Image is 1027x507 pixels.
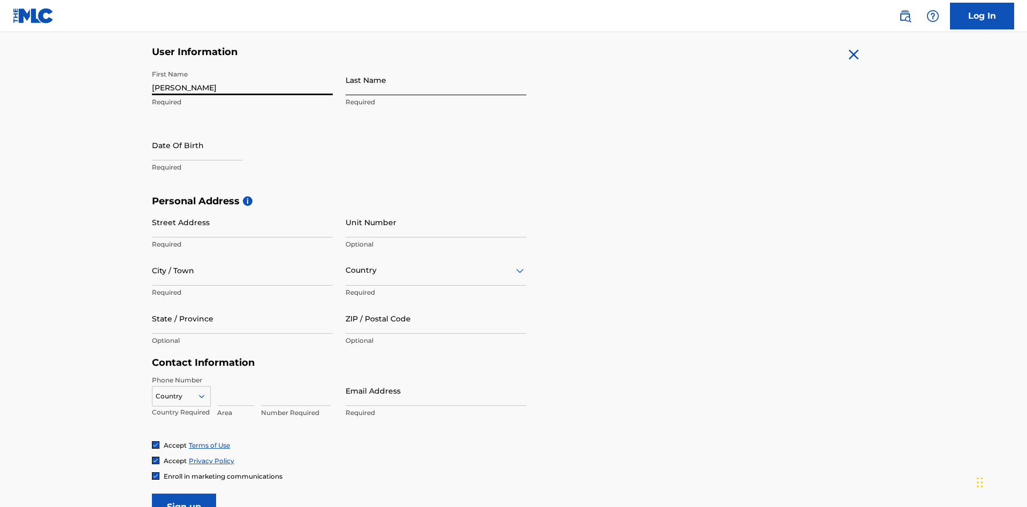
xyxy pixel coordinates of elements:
div: Drag [977,466,983,498]
p: Required [346,408,526,418]
p: Required [346,288,526,297]
h5: Contact Information [152,357,526,369]
a: Privacy Policy [189,457,234,465]
a: Log In [950,3,1014,29]
iframe: Chat Widget [974,456,1027,507]
p: Required [152,163,333,172]
img: MLC Logo [13,8,54,24]
p: Optional [346,336,526,345]
p: Required [152,288,333,297]
img: search [899,10,911,22]
span: Accept [164,457,187,465]
img: checkbox [152,473,159,479]
p: Required [152,97,333,107]
p: Country Required [152,408,211,417]
h5: User Information [152,46,526,58]
div: Help [922,5,944,27]
p: Optional [152,336,333,345]
img: checkbox [152,457,159,464]
img: help [926,10,939,22]
span: Enroll in marketing communications [164,472,282,480]
p: Required [152,240,333,249]
p: Required [346,97,526,107]
a: Terms of Use [189,441,230,449]
p: Area [217,408,255,418]
span: Accept [164,441,187,449]
span: i [243,196,252,206]
img: close [845,46,862,63]
img: checkbox [152,442,159,448]
p: Optional [346,240,526,249]
p: Number Required [261,408,331,418]
h5: Personal Address [152,195,875,208]
a: Public Search [894,5,916,27]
